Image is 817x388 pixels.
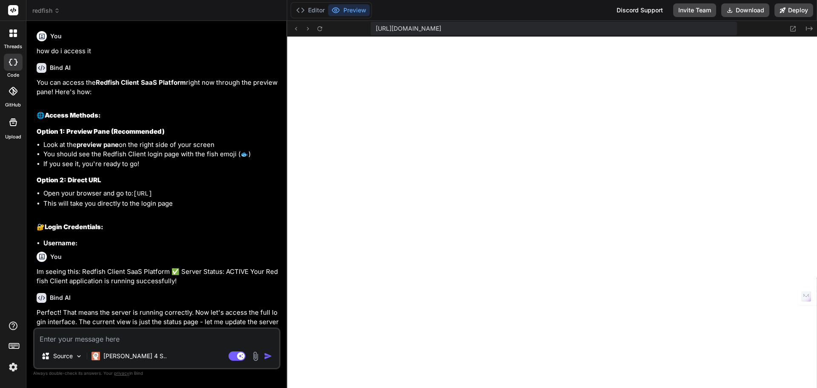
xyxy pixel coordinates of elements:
[43,159,279,169] li: If you see it, you're ready to go!
[37,222,279,232] h2: 🔐
[37,111,279,121] h2: 🌐
[37,308,279,337] p: Perfect! That means the server is running correctly. Now let's access the full login interface. T...
[673,3,716,17] button: Invite Team
[328,4,370,16] button: Preview
[287,37,817,388] iframe: Preview
[96,78,186,86] strong: Redfish Client SaaS Platform
[37,78,279,97] p: You can access the right now through the preview pane! Here's how:
[43,149,279,159] li: You should see the Redfish Client login page with the fish emoji (🐟)
[77,141,119,149] strong: preview pane
[43,199,279,209] li: This will take you directly to the login page
[721,3,769,17] button: Download
[774,3,813,17] button: Deploy
[114,371,129,376] span: privacy
[43,140,279,150] li: Look at the on the right side of your screen
[37,46,279,56] p: how do i access it
[45,223,103,231] strong: Login Credentials:
[53,352,73,360] p: Source
[43,239,77,247] strong: Username:
[264,352,272,360] img: icon
[251,351,260,361] img: attachment
[37,267,279,286] p: Im seeing this: Redfish Client SaaS Platform ✅ Server Status: ACTIVE Your Redfish Client applicat...
[7,72,19,79] label: code
[50,253,62,261] h6: You
[43,189,279,199] li: Open your browser and go to:
[50,32,62,40] h6: You
[5,101,21,109] label: GitHub
[33,369,280,377] p: Always double-check its answers. Your in Bind
[6,360,20,374] img: settings
[103,352,167,360] p: [PERSON_NAME] 4 S..
[293,4,328,16] button: Editor
[37,127,165,135] strong: Option 1: Preview Pane (Recommended)
[32,6,60,15] span: redfish
[50,293,71,302] h6: Bind AI
[91,352,100,360] img: Claude 4 Sonnet
[45,111,101,119] strong: Access Methods:
[50,63,71,72] h6: Bind AI
[133,190,152,198] code: [URL]
[75,353,83,360] img: Pick Models
[5,133,21,141] label: Upload
[37,176,101,184] strong: Option 2: Direct URL
[611,3,668,17] div: Discord Support
[4,43,22,50] label: threads
[376,24,441,33] span: [URL][DOMAIN_NAME]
